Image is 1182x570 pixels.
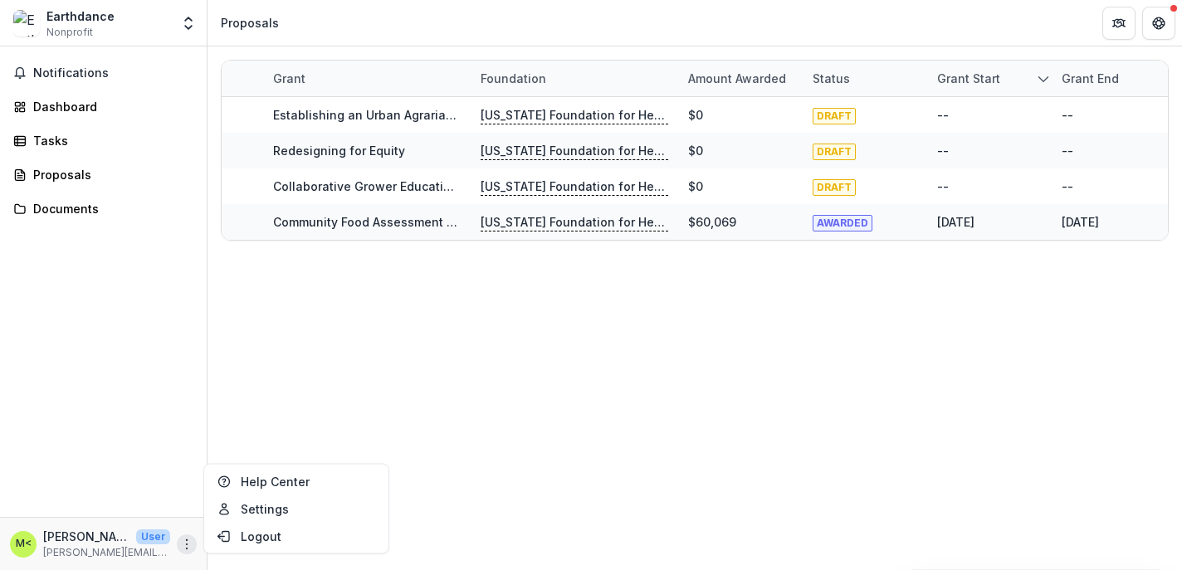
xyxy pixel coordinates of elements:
div: Proposals [33,166,187,183]
div: $0 [688,106,703,124]
div: $60,069 [688,213,736,231]
div: Dashboard [33,98,187,115]
span: DRAFT [813,179,856,196]
p: [PERSON_NAME][EMAIL_ADDRESS][DOMAIN_NAME] [43,545,170,560]
p: [PERSON_NAME] <[PERSON_NAME][EMAIL_ADDRESS][DOMAIN_NAME]> [43,528,129,545]
span: DRAFT [813,108,856,124]
div: Grant start [927,70,1010,87]
div: Grant end [1052,61,1176,96]
div: -- [1062,178,1073,195]
a: Establishing an Urban Agrarian Commons to Increase Land Access & Food Equity in [US_STATE] [273,108,825,122]
div: Status [803,61,927,96]
div: [DATE] [937,213,974,231]
div: Ms. Rachel Levi <rachel@earthdancefarms.org> [16,538,32,549]
button: Notifications [7,60,200,86]
svg: sorted descending [1037,72,1050,85]
nav: breadcrumb [214,11,286,35]
img: Earthdance [13,10,40,37]
p: [US_STATE] Foundation for Health [481,213,668,231]
div: -- [1062,106,1073,124]
div: Amount awarded [678,70,796,87]
div: Tasks [33,132,187,149]
div: [DATE] [1062,213,1099,231]
p: [US_STATE] Foundation for Health [481,106,668,124]
div: Foundation [471,61,678,96]
div: -- [937,178,949,195]
a: Dashboard [7,93,200,120]
button: Partners [1102,7,1136,40]
span: DRAFT [813,144,856,160]
a: Community Food Assessment (CFA) Dissemination [273,215,563,229]
div: Earthdance [46,7,115,25]
div: -- [937,106,949,124]
button: More [177,534,197,554]
p: [US_STATE] Foundation for Health [481,178,668,196]
div: Proposals [221,14,279,32]
div: Status [803,70,860,87]
button: Get Help [1142,7,1175,40]
div: Grant end [1052,70,1129,87]
div: -- [937,142,949,159]
a: Proposals [7,161,200,188]
div: Amount awarded [678,61,803,96]
div: Grant [263,61,471,96]
div: $0 [688,178,703,195]
span: AWARDED [813,215,872,231]
a: Tasks [7,127,200,154]
div: Grant start [927,61,1052,96]
div: Documents [33,200,187,217]
div: $0 [688,142,703,159]
a: Collaborative Grower Education to Empower More Saint Louisans to Grow Their Own Food [273,179,797,193]
div: Grant [263,70,315,87]
div: -- [1062,142,1073,159]
div: Foundation [471,70,556,87]
button: Open entity switcher [177,7,200,40]
span: Nonprofit [46,25,93,40]
a: Redesigning for Equity [273,144,405,158]
p: [US_STATE] Foundation for Health [481,142,668,160]
p: User [136,529,170,544]
a: Documents [7,195,200,222]
span: Notifications [33,66,193,80]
